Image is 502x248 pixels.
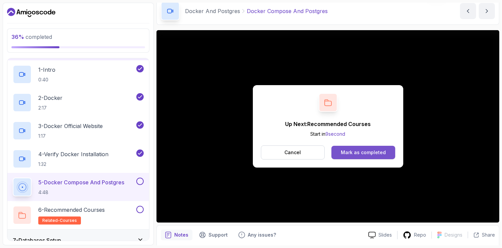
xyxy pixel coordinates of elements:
p: 6 - Recommended Courses [38,206,105,214]
p: Any issues? [248,232,276,238]
button: Support button [195,230,232,240]
p: Docker Compose And Postgres [247,7,328,15]
p: 1 - Intro [38,66,55,74]
iframe: 5 - Docker Compose and Postgres [156,30,499,223]
p: Up Next: Recommended Courses [285,120,371,128]
span: 36 % [11,34,24,40]
button: next content [479,3,495,19]
p: Notes [174,232,188,238]
p: Cancel [284,149,301,156]
button: Cancel [261,145,325,160]
span: related-courses [42,218,77,223]
a: Dashboard [7,7,55,18]
p: 2:17 [38,105,62,111]
div: Mark as completed [341,149,386,156]
p: Repo [414,232,426,238]
span: completed [11,34,52,40]
p: Start in [285,131,371,137]
button: 6-Recommended Coursesrelated-courses [13,206,144,225]
p: 0:40 [38,76,55,83]
p: 1:17 [38,133,103,139]
p: 4:48 [38,189,124,196]
h3: 7 - Databases Setup [13,236,61,244]
button: notes button [161,230,192,240]
button: 1-Intro0:40 [13,65,144,84]
a: Slides [363,232,397,239]
p: Docker And Postgres [185,7,240,15]
p: 5 - Docker Compose And Postgres [38,178,124,186]
p: Slides [378,232,392,238]
button: 3-Docker Official Website1:17 [13,121,144,140]
button: previous content [460,3,476,19]
p: 2 - Docker [38,94,62,102]
button: Share [468,232,495,238]
p: 3 - Docker Official Website [38,122,103,130]
p: 1:32 [38,161,108,168]
button: Mark as completed [331,146,395,159]
span: 9 second [326,131,346,137]
p: Share [482,232,495,238]
button: Feedback button [234,230,280,240]
button: 2-Docker2:17 [13,93,144,112]
button: 5-Docker Compose And Postgres4:48 [13,178,144,196]
a: Repo [398,231,431,239]
p: 4 - Verify Docker Installation [38,150,108,158]
button: 4-Verify Docker Installation1:32 [13,149,144,168]
p: Designs [445,232,462,238]
p: Support [209,232,228,238]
